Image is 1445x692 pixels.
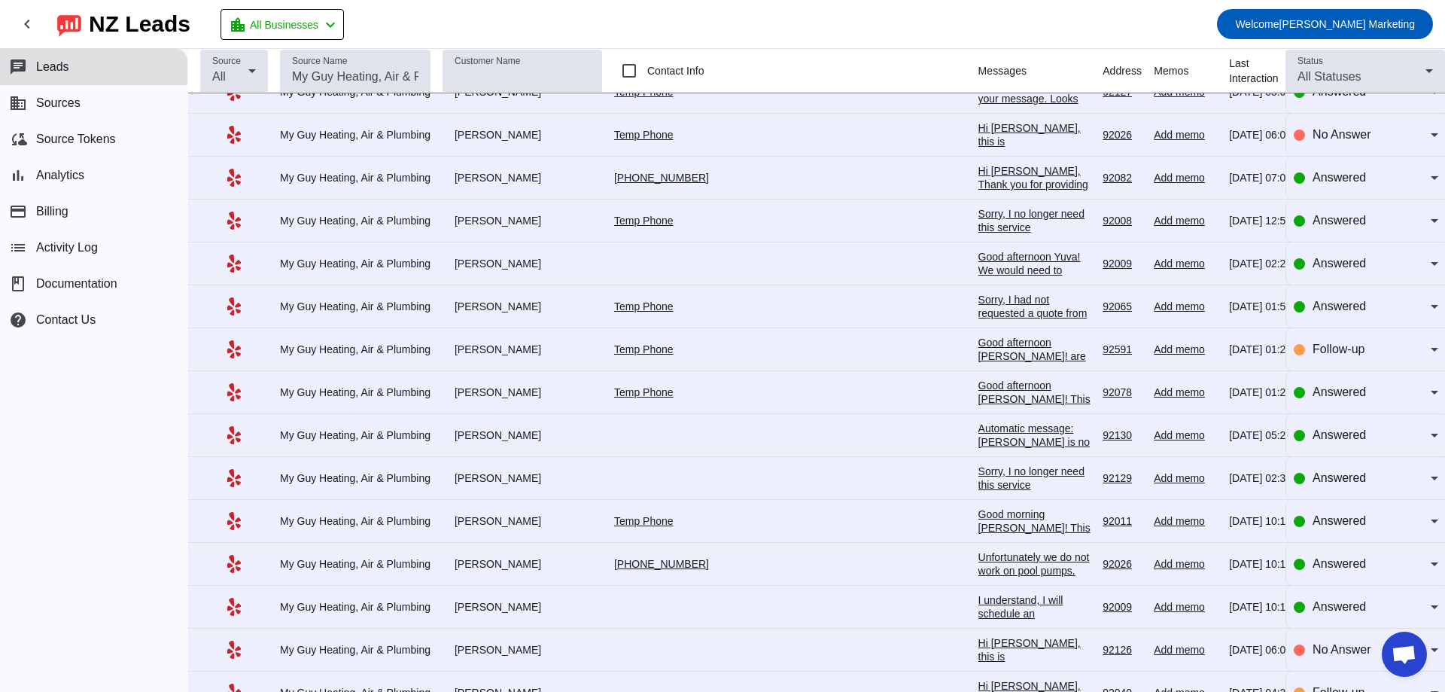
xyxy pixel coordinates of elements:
div: [DATE] 10:18:AM [1229,514,1310,528]
div: [DATE] 02:33:PM [1229,471,1310,485]
div: Add memo [1154,386,1217,399]
div: 92011 [1103,514,1142,528]
div: Add memo [1154,643,1217,657]
mat-icon: Yelp [225,598,243,616]
div: Last Interaction [1229,56,1297,86]
div: Good afternoon [PERSON_NAME]! are you still needing this service taken care of? We can schedule y... [978,336,1091,498]
mat-icon: chevron_left [18,15,36,33]
div: My Guy Heating, Air & Plumbing [280,514,430,528]
div: Add memo [1154,471,1217,485]
div: [DATE] 01:58:PM [1229,300,1310,313]
div: [PERSON_NAME] [443,557,602,571]
span: Welcome [1235,18,1279,30]
div: Add memo [1154,300,1217,313]
mat-icon: Yelp [225,212,243,230]
div: My Guy Heating, Air & Plumbing [280,471,430,485]
a: Temp Phone [614,515,674,527]
span: Contact Us [36,313,96,327]
div: 92009 [1103,600,1142,614]
div: Add memo [1154,171,1217,184]
a: Temp Phone [614,386,674,398]
span: Answered [1313,428,1366,441]
div: I understand, I will schedule an appointment if needed. Thanks for your reply. [978,593,1091,648]
span: Analytics [36,169,84,182]
div: [DATE] 02:24:PM [1229,257,1310,270]
div: 92130 [1103,428,1142,442]
div: Sorry, I no longer need this service [978,465,1091,492]
div: 92009 [1103,257,1142,270]
mat-icon: Yelp [225,555,243,573]
mat-label: Source Name [292,56,347,66]
span: Answered [1313,557,1366,570]
mat-icon: bar_chart [9,166,27,184]
span: Answered [1313,257,1366,270]
div: Hi [PERSON_NAME], this is [PERSON_NAME] with My [PERSON_NAME] & HVAC. Would you be interested in ... [978,121,1091,311]
a: Temp Phone [614,300,674,312]
span: Activity Log [36,241,98,255]
img: logo [57,11,81,37]
span: Sources [36,96,81,110]
button: Welcome[PERSON_NAME] Marketing [1217,9,1433,39]
span: No Answer [1313,128,1370,141]
div: My Guy Heating, Air & Plumbing [280,300,430,313]
mat-icon: chevron_left [321,16,339,34]
div: Open chat [1382,632,1427,677]
mat-icon: Yelp [225,340,243,358]
div: Good afternoon [PERSON_NAME]! This is [PERSON_NAME] with My Guy Heating Air And Plumbing. I just ... [978,379,1091,555]
div: [DATE] 12:54:PM [1229,214,1310,227]
div: NZ Leads [89,14,190,35]
mat-icon: cloud_sync [9,130,27,148]
div: [DATE] 10:17:AM [1229,557,1310,571]
mat-icon: Yelp [225,426,243,444]
mat-icon: Yelp [225,469,243,487]
div: 92126 [1103,643,1142,657]
mat-icon: Yelp [225,169,243,187]
a: Temp Phone [614,129,674,141]
div: [PERSON_NAME] [443,171,602,184]
div: My Guy Heating, Air & Plumbing [280,386,430,399]
div: Good afternoon Yuva! We would need to schedule a plumber to come out to give a complimentary esti... [978,250,1091,399]
div: 92026 [1103,557,1142,571]
div: [PERSON_NAME] [443,600,602,614]
button: All Businesses [221,9,344,40]
div: My Guy Heating, Air & Plumbing [280,128,430,142]
div: Unfortunately we do not work on pool pumps. thank you for reaching out to us [PERSON_NAME]. Have ... [978,550,1091,645]
div: My Guy Heating, Air & Plumbing [280,171,430,184]
a: [PHONE_NUMBER] [614,558,709,570]
div: Sorry, I had not requested a quote from you - Yelp did that automatically.I'm up in [GEOGRAPHIC_D... [978,293,1091,401]
mat-icon: list [9,239,27,257]
div: 92078 [1103,386,1142,399]
mat-label: Customer Name [455,56,520,66]
div: [PERSON_NAME] [443,343,602,356]
div: [DATE] 01:20:PM [1229,386,1310,399]
span: [PERSON_NAME] Marketing [1235,14,1415,35]
div: 92065 [1103,300,1142,313]
mat-icon: chat [9,58,27,76]
div: [DATE] 07:05:PM [1229,171,1310,184]
div: Add memo [1154,343,1217,356]
div: [PERSON_NAME] [443,300,602,313]
div: [PERSON_NAME] [443,214,602,227]
div: My Guy Heating, Air & Plumbing [280,257,430,270]
div: Hi [PERSON_NAME], Thank you for providing your information! We'll get back to you as soon as poss... [978,164,1091,232]
div: [PERSON_NAME] [443,386,602,399]
div: [PERSON_NAME] [443,428,602,442]
div: [PERSON_NAME] [443,514,602,528]
span: Answered [1313,214,1366,227]
mat-icon: Yelp [225,297,243,316]
div: [DATE] 01:22:PM [1229,343,1310,356]
div: My Guy Heating, Air & Plumbing [280,428,430,442]
div: Add memo [1154,557,1217,571]
div: Sorry, I no longer need this service [978,207,1091,234]
mat-icon: Yelp [225,255,243,273]
label: Contact Info [644,63,704,78]
mat-icon: payment [9,203,27,221]
span: Follow-up [1313,343,1364,355]
span: All Statuses [1297,70,1361,83]
span: Answered [1313,514,1366,527]
mat-label: Source [212,56,241,66]
div: [DATE] 06:04:AM [1229,128,1310,142]
th: Memos [1154,49,1229,93]
span: Leads [36,60,69,74]
span: Answered [1313,300,1366,312]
